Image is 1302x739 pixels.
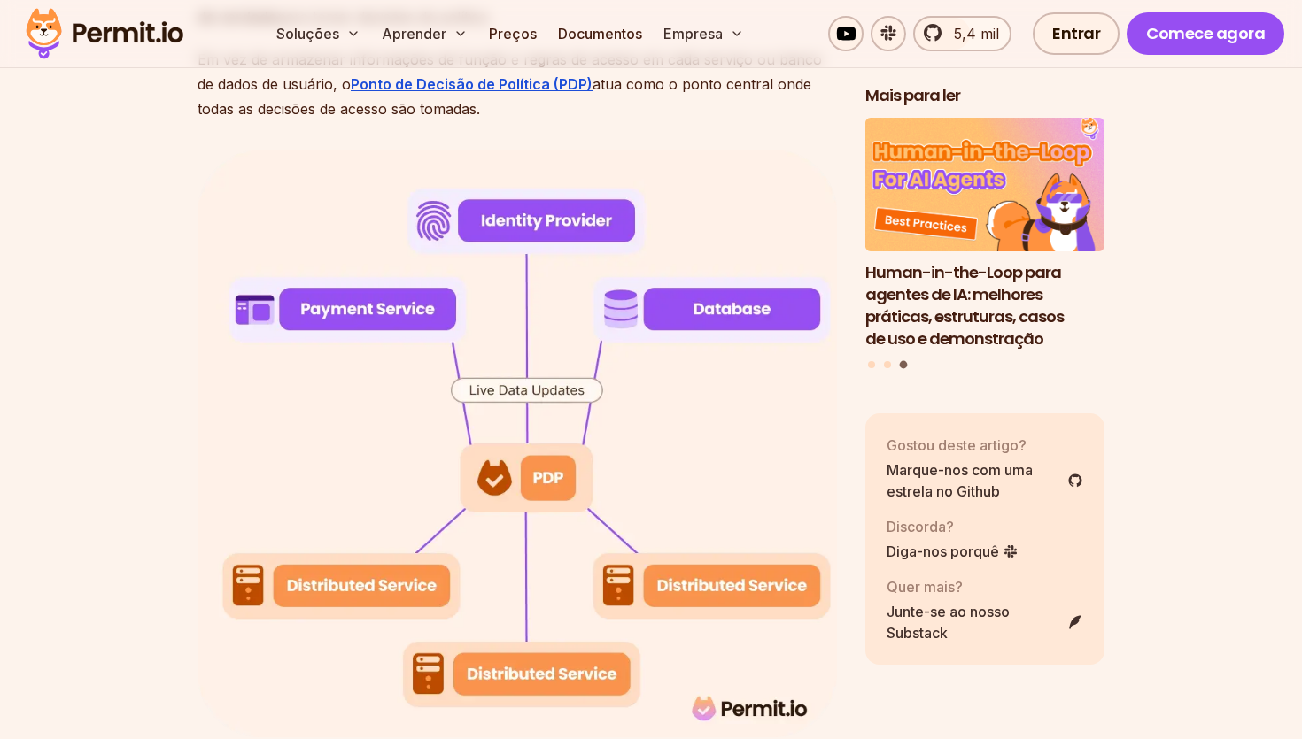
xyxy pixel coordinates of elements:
a: Marque-nos com uma estrela no Github [887,459,1083,502]
a: Comece agora [1127,12,1284,55]
button: Ir para o slide 1 [868,361,875,368]
font: Empresa [663,25,723,42]
font: Discorda? [887,518,954,535]
font: Mais para ler [865,84,960,106]
a: Preços [482,16,544,51]
a: Ponto de Decisão de Política (PDP) [351,75,593,93]
button: Aprender [375,16,475,51]
img: Grupo 69287.png [198,150,837,737]
font: 5,4 mil [954,25,999,42]
button: Soluções [269,16,368,51]
button: Empresa [656,16,751,51]
img: Logotipo da permissão [18,4,191,64]
li: 3 de 3 [865,118,1104,350]
font: Gostou deste artigo? [887,436,1027,454]
font: Human-in-the-Loop para agentes de IA: melhores práticas, estruturas, casos de uso e demonstração [865,261,1064,349]
img: Human-in-the-Loop para agentes de IA: melhores práticas, estruturas, casos de uso e demonstração [865,118,1104,252]
div: Postagens [865,118,1104,372]
font: Comece agora [1146,22,1265,44]
a: Human-in-the-Loop para agentes de IA: melhores práticas, estruturas, casos de uso e demonstraçãoH... [865,118,1104,350]
button: Vá para o slide 2 [884,361,891,368]
font: Preços [489,25,537,42]
font: Aprender [382,25,446,42]
button: Vá para o slide 3 [899,361,907,369]
font: Documentos [558,25,642,42]
a: 5,4 mil [913,16,1011,51]
font: Soluções [276,25,339,42]
a: Junte-se ao nosso Substack [887,601,1083,643]
a: Entrar [1033,12,1120,55]
a: Diga-nos porquê [887,541,1019,562]
font: Quer mais? [887,578,963,596]
a: Documentos [551,16,649,51]
font: Entrar [1052,22,1100,44]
